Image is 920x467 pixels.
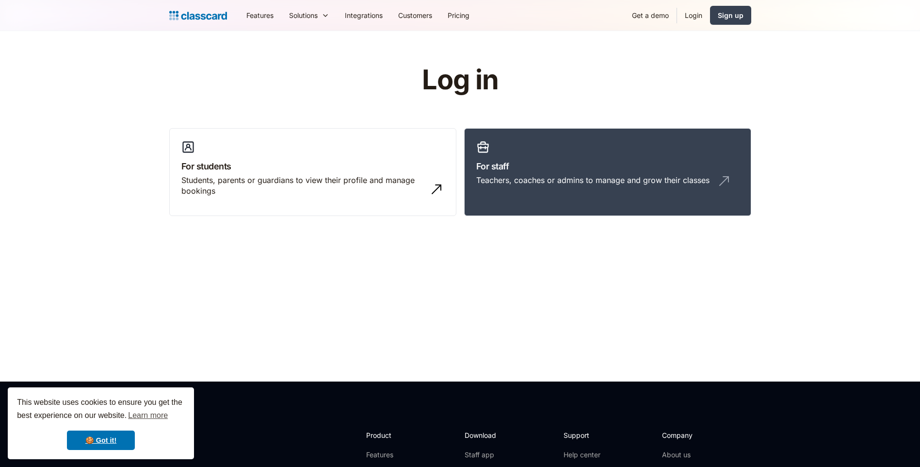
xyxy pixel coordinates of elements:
[17,397,185,423] span: This website uses cookies to ensure you get the best experience on our website.
[67,431,135,450] a: dismiss cookie message
[662,450,726,460] a: About us
[169,9,227,22] a: home
[239,4,281,26] a: Features
[476,160,739,173] h3: For staff
[476,175,710,185] div: Teachers, coaches or admins to manage and grow their classes
[281,4,337,26] div: Solutions
[564,450,603,460] a: Help center
[169,128,456,217] a: For studentsStudents, parents or guardians to view their profile and manage bookings
[8,387,194,459] div: cookieconsent
[337,4,390,26] a: Integrations
[624,4,677,26] a: Get a demo
[127,408,169,423] a: learn more about cookies
[677,4,710,26] a: Login
[440,4,477,26] a: Pricing
[710,6,751,25] a: Sign up
[465,450,504,460] a: Staff app
[564,430,603,440] h2: Support
[306,65,614,95] h1: Log in
[181,160,444,173] h3: For students
[366,450,418,460] a: Features
[662,430,726,440] h2: Company
[181,175,425,197] div: Students, parents or guardians to view their profile and manage bookings
[390,4,440,26] a: Customers
[465,430,504,440] h2: Download
[464,128,751,217] a: For staffTeachers, coaches or admins to manage and grow their classes
[718,10,743,20] div: Sign up
[289,10,318,20] div: Solutions
[366,430,418,440] h2: Product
